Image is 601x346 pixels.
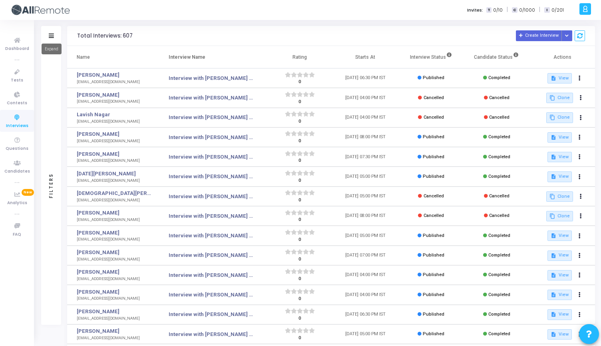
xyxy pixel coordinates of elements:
label: Invites: [467,7,483,14]
a: [PERSON_NAME] [77,91,151,99]
button: View [547,329,572,340]
mat-icon: description [551,312,556,317]
button: View [547,270,572,280]
button: View [547,231,572,241]
a: [PERSON_NAME] [77,71,151,79]
a: Interview with [PERSON_NAME] <> Senior React Native Developer, Round 2 [169,173,255,181]
mat-icon: description [551,174,556,179]
span: Contests [7,100,27,107]
mat-icon: description [551,272,556,278]
div: [EMAIL_ADDRESS][DOMAIN_NAME] [77,138,151,144]
span: Completed [488,312,510,317]
a: Interview with [PERSON_NAME] <> Senior React Native Developer, Round 2 [169,232,255,240]
span: Published [423,154,444,159]
td: [DATE] 06:30 PM IST [332,68,398,88]
mat-icon: description [551,292,556,298]
span: Completed [488,174,510,179]
th: Rating [267,46,332,68]
mat-icon: content_copy [549,95,555,101]
span: Interviews [6,123,28,129]
mat-icon: description [551,332,556,337]
span: | [539,6,540,14]
div: Total Interviews: 607 [77,33,133,39]
button: View [547,290,572,300]
div: [EMAIL_ADDRESS][DOMAIN_NAME] [77,316,151,322]
div: 0 [285,296,315,302]
a: Interview with [PERSON_NAME] <> Senior React Native Developer, Round 1 [169,113,255,121]
span: Published [423,272,444,277]
span: Cancelled [424,213,444,218]
span: 0/10 [493,7,503,14]
div: 0 [285,79,315,86]
td: [DATE] 04:00 PM IST [332,265,398,285]
span: Cancelled [424,193,444,199]
a: [DEMOGRAPHIC_DATA][PERSON_NAME] [77,189,151,197]
div: [EMAIL_ADDRESS][DOMAIN_NAME] [77,79,151,85]
span: Published [423,292,444,297]
th: Name [67,46,159,68]
div: 0 [285,217,315,223]
div: 0 [285,276,315,282]
button: View [547,152,572,162]
button: Create Interview [516,30,562,41]
span: Completed [488,233,510,238]
span: Published [423,75,444,80]
div: [EMAIL_ADDRESS][DOMAIN_NAME] [77,217,151,223]
a: Interview with [PERSON_NAME] <> Senior Frontend Engineer - Round 1 [169,212,255,220]
th: Starts At [332,46,398,68]
div: [EMAIL_ADDRESS][DOMAIN_NAME] [77,237,151,243]
a: [PERSON_NAME] [77,327,151,335]
div: [EMAIL_ADDRESS][DOMAIN_NAME] [77,296,151,302]
a: Interview with [PERSON_NAME] <> Senior React Native Developer, Round 1 [169,310,255,318]
td: [DATE] 07:30 PM IST [332,147,398,167]
span: Completed [488,154,510,159]
th: Candidate Status [464,46,529,68]
span: Completed [488,253,510,258]
a: [PERSON_NAME] [77,150,151,158]
span: Completed [488,292,510,297]
td: [DATE] 08:00 PM IST [332,127,398,147]
button: View [547,309,572,320]
div: [EMAIL_ADDRESS][DOMAIN_NAME] [77,158,151,164]
a: [PERSON_NAME] [77,130,151,138]
span: Tests [11,77,23,84]
td: [DATE] 05:00 PM IST [332,226,398,245]
div: [EMAIL_ADDRESS][DOMAIN_NAME] [77,119,151,125]
span: Published [423,134,444,139]
span: Published [423,331,444,336]
th: Interview Name [159,46,267,68]
mat-icon: description [551,233,556,239]
a: [PERSON_NAME] [77,209,151,217]
th: Actions [529,46,595,68]
span: Questions [6,145,28,152]
span: 0/201 [551,7,564,14]
a: [PERSON_NAME] [77,249,151,257]
div: [EMAIL_ADDRESS][DOMAIN_NAME] [77,197,151,203]
div: 0 [285,118,315,125]
div: 0 [285,138,315,145]
td: [DATE] 04:00 PM IST [332,88,398,107]
span: Cancelled [424,115,444,120]
div: 0 [285,99,315,105]
div: [EMAIL_ADDRESS][DOMAIN_NAME] [77,276,151,282]
span: T [486,7,492,13]
a: Interview with [PERSON_NAME] <> Senior React Native Developer, Round 1 [169,291,255,299]
div: Expand [42,44,62,54]
a: [DATE][PERSON_NAME] [77,170,151,178]
span: Cancelled [489,213,509,218]
div: 0 [285,157,315,164]
td: [DATE] 08:00 PM IST [332,206,398,226]
div: [EMAIL_ADDRESS][DOMAIN_NAME] [77,335,151,341]
span: C [512,7,517,13]
div: 0 [285,335,315,342]
span: Cancelled [489,115,509,120]
th: Interview Status [398,46,464,68]
span: Published [423,233,444,238]
span: Candidates [4,168,30,175]
a: Interview with [PERSON_NAME] <> Senior React Native Developer, Round 1 [169,94,255,102]
span: Published [423,253,444,258]
span: FAQ [13,231,21,238]
span: I [544,7,549,13]
button: View [547,251,572,261]
td: [DATE] 05:00 PM IST [332,324,398,344]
